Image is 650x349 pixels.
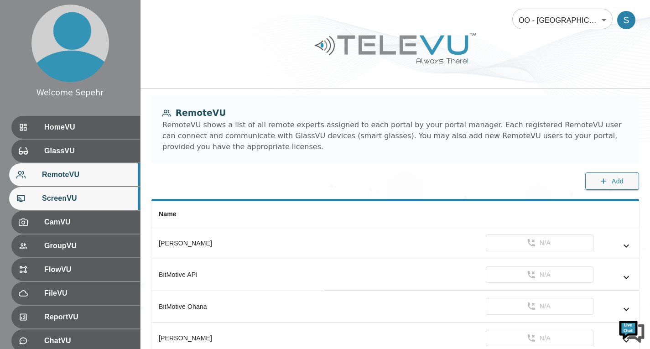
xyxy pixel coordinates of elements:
button: Add [585,172,639,190]
div: GroupVU [11,234,140,257]
div: [PERSON_NAME] [159,333,317,343]
span: HomeVU [44,122,133,133]
div: HomeVU [11,116,140,139]
div: RemoteVU shows a list of all remote experts assigned to each portal by your portal manager. Each ... [162,120,628,152]
span: CamVU [44,217,133,228]
img: Chat Widget [618,317,645,344]
span: GroupVU [44,240,133,251]
span: ChatVU [44,335,133,346]
div: ScreenVU [9,187,140,210]
div: GlassVU [11,140,140,162]
div: RemoteVU [162,107,628,120]
span: FileVU [44,288,133,299]
div: S [617,11,635,29]
span: Name [159,210,177,218]
div: RemoteVU [9,163,140,186]
div: BitMotive Ohana [159,302,317,311]
div: Welcome Sepehr [36,87,104,99]
div: ReportVU [11,306,140,328]
span: RemoteVU [42,169,133,180]
div: BitMotive API [159,270,317,279]
div: CamVU [11,211,140,234]
span: ScreenVU [42,193,133,204]
span: GlassVU [44,146,133,156]
img: Logo [313,29,478,67]
span: Add [612,176,624,187]
div: [PERSON_NAME] [159,239,317,248]
img: profile.png [31,5,109,82]
span: FlowVU [44,264,133,275]
div: FlowVU [11,258,140,281]
span: ReportVU [44,312,133,323]
div: OO - [GEOGRAPHIC_DATA] - [PERSON_NAME] [MTRP] [512,7,613,33]
div: FileVU [11,282,140,305]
